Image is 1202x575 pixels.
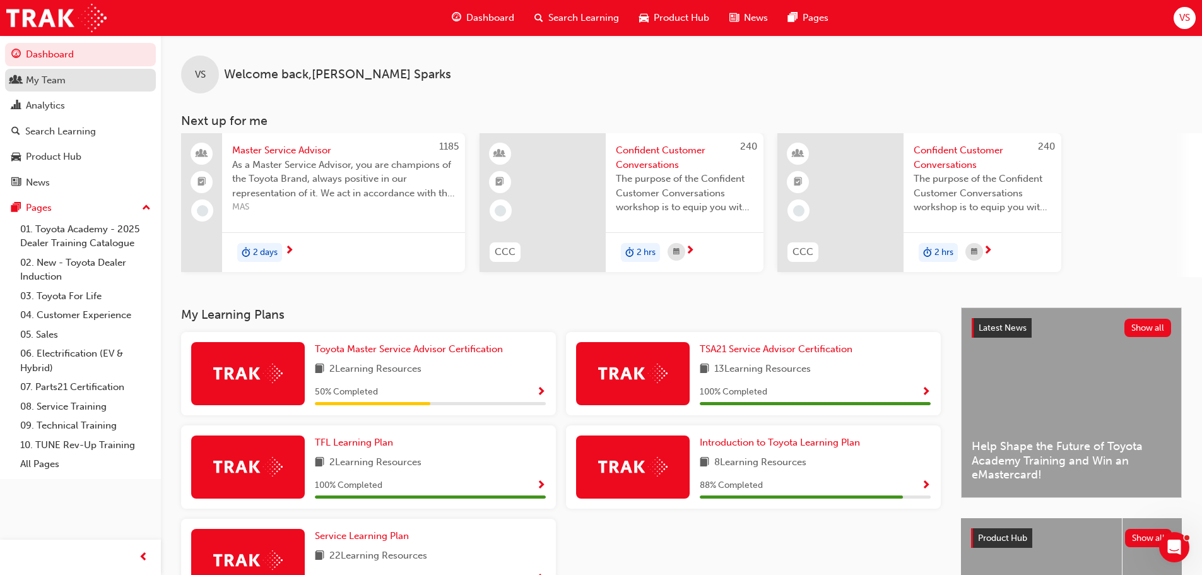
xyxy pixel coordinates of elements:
span: CCC [495,245,516,259]
button: DashboardMy TeamAnalyticsSearch LearningProduct HubNews [5,40,156,196]
span: 100 % Completed [700,385,767,400]
button: Show all [1124,319,1172,337]
a: 1185Master Service AdvisorAs a Master Service Advisor, you are champions of the Toyota Brand, alw... [181,133,465,272]
span: Show Progress [536,387,546,398]
button: Show Progress [536,478,546,494]
img: Trak [598,457,668,477]
span: Show Progress [921,480,931,492]
a: 08. Service Training [15,397,156,417]
div: News [26,175,50,190]
button: Show Progress [536,384,546,400]
span: booktick-icon [495,174,504,191]
img: Trak [6,4,107,32]
span: 13 Learning Resources [714,362,811,377]
span: Master Service Advisor [232,143,455,158]
div: My Team [26,73,66,88]
a: guage-iconDashboard [442,5,524,31]
span: book-icon [315,455,324,471]
a: My Team [5,69,156,92]
span: 240 [1038,141,1055,152]
span: TFL Learning Plan [315,437,393,448]
span: The purpose of the Confident Customer Conversations workshop is to equip you with tools to commun... [914,172,1051,215]
a: Search Learning [5,120,156,143]
span: chart-icon [11,100,21,112]
span: News [744,11,768,25]
span: TSA21 Service Advisor Certification [700,343,852,355]
button: Pages [5,196,156,220]
span: up-icon [142,200,151,216]
a: Latest NewsShow allHelp Shape the Future of Toyota Academy Training and Win an eMastercard! [961,307,1182,498]
span: people-icon [197,146,206,162]
span: booktick-icon [197,174,206,191]
span: Help Shape the Future of Toyota Academy Training and Win an eMastercard! [972,439,1171,482]
img: Trak [213,457,283,477]
span: VS [195,68,206,82]
a: Product Hub [5,145,156,169]
span: pages-icon [11,203,21,214]
span: learningResourceType_INSTRUCTOR_LED-icon [794,146,803,162]
div: Product Hub [26,150,81,164]
a: TFL Learning Plan [315,436,398,450]
span: Dashboard [466,11,514,25]
span: Confident Customer Conversations [616,143,753,172]
span: learningResourceType_INSTRUCTOR_LED-icon [495,146,504,162]
span: search-icon [11,126,20,138]
a: 03. Toyota For Life [15,287,156,306]
a: News [5,171,156,194]
span: Introduction to Toyota Learning Plan [700,437,860,448]
span: calendar-icon [673,244,680,260]
span: guage-icon [452,10,461,26]
span: book-icon [700,362,709,377]
span: pages-icon [788,10,798,26]
span: Show Progress [536,480,546,492]
div: Pages [26,201,52,215]
iframe: Intercom live chat [1159,532,1189,562]
span: 100 % Completed [315,478,382,493]
span: Pages [803,11,828,25]
img: Trak [598,364,668,383]
span: 2 hrs [934,246,953,260]
a: 240CCCConfident Customer ConversationsThe purpose of the Confident Customer Conversations worksho... [480,133,763,272]
span: 2 hrs [637,246,656,260]
span: booktick-icon [794,174,803,191]
span: Latest News [979,323,1027,333]
span: learningRecordVerb_NONE-icon [495,205,506,216]
a: All Pages [15,454,156,474]
span: search-icon [534,10,543,26]
a: Analytics [5,94,156,117]
span: 2 days [253,246,278,260]
span: 50 % Completed [315,385,378,400]
span: 1185 [439,141,459,152]
span: Service Learning Plan [315,530,409,542]
a: pages-iconPages [778,5,839,31]
a: 04. Customer Experience [15,305,156,325]
a: 05. Sales [15,325,156,345]
a: 09. Technical Training [15,416,156,436]
a: Dashboard [5,43,156,66]
span: 88 % Completed [700,478,763,493]
span: next-icon [685,246,695,257]
button: Show Progress [921,384,931,400]
h3: My Learning Plans [181,307,941,322]
span: car-icon [11,151,21,163]
button: Show Progress [921,478,931,494]
span: learningRecordVerb_NONE-icon [197,205,208,216]
span: next-icon [983,246,993,257]
span: 240 [740,141,757,152]
span: Toyota Master Service Advisor Certification [315,343,503,355]
a: 02. New - Toyota Dealer Induction [15,253,156,287]
span: Welcome back , [PERSON_NAME] Sparks [224,68,451,82]
span: learningRecordVerb_NONE-icon [793,205,804,216]
span: As a Master Service Advisor, you are champions of the Toyota Brand, always positive in our repres... [232,158,455,201]
span: Confident Customer Conversations [914,143,1051,172]
span: people-icon [11,75,21,86]
a: 07. Parts21 Certification [15,377,156,397]
img: Trak [213,550,283,570]
a: news-iconNews [719,5,778,31]
span: CCC [792,245,813,259]
a: 06. Electrification (EV & Hybrid) [15,344,156,377]
img: Trak [213,364,283,383]
span: guage-icon [11,49,21,61]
